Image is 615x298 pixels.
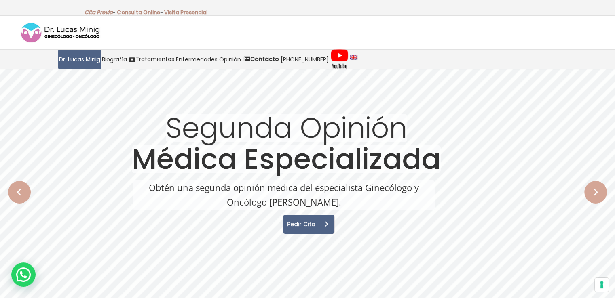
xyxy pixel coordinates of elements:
span: Enfermedades [176,55,218,64]
span: Biografía [102,55,127,64]
strong: Contacto [250,55,279,63]
rs-layer: Médica Especializada [132,145,441,173]
span: [PHONE_NUMBER] [281,55,329,64]
img: language english [350,55,357,60]
a: [PHONE_NUMBER] [280,50,330,69]
div: WhatsApp contact [11,262,36,287]
a: Cita Previa [85,8,113,16]
a: Tratamientos [128,50,175,69]
a: Opinión [218,50,242,69]
img: Videos Youtube Ginecología [330,49,349,69]
a: Dr. Lucas Minig [58,50,101,69]
a: language english [349,50,358,69]
a: Contacto [242,50,280,69]
span: Dr. Lucas Minig [59,55,100,64]
a: Pedir Cita [283,215,334,234]
a: Videos Youtube Ginecología [330,50,349,69]
a: Biografía [101,50,128,69]
a: Consulta Online [117,8,160,16]
a: Visita Presencial [164,8,208,16]
p: - [117,7,163,18]
span: Opinión [219,55,241,64]
button: Sus preferencias de consentimiento para tecnologías de seguimiento [595,278,609,292]
span: Pedir Cita [283,221,317,227]
span: Tratamientos [135,55,174,64]
a: Enfermedades [175,50,218,69]
rs-layer: Obtén una segunda opinión medica del especialista Ginecólogo y Oncólogo [PERSON_NAME]. [133,180,435,210]
rs-layer: Segunda Opinión [166,114,407,142]
p: - [85,7,116,18]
